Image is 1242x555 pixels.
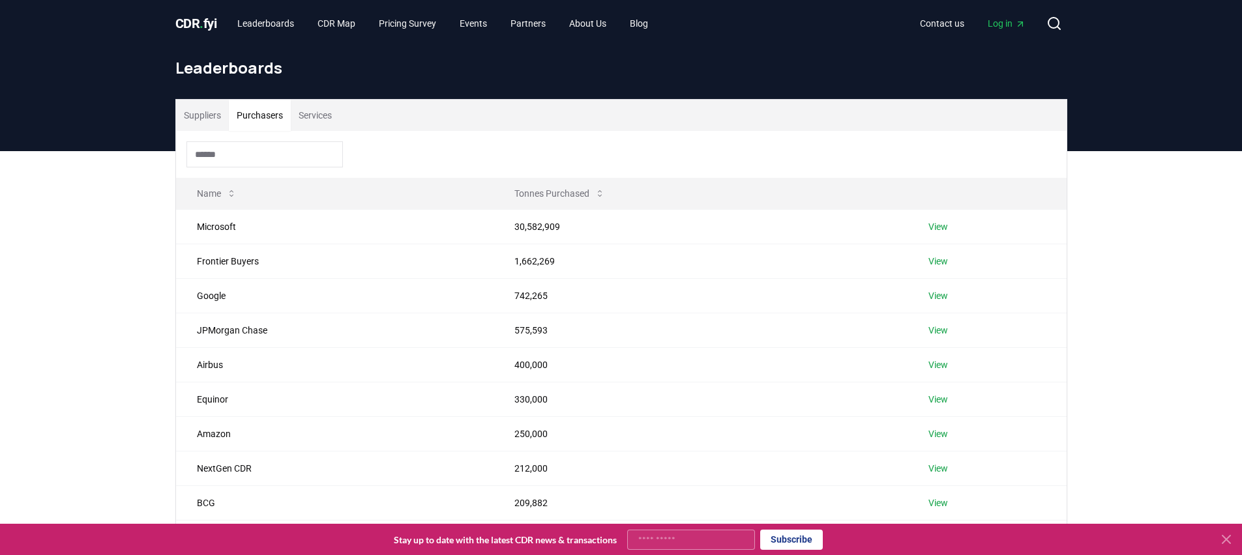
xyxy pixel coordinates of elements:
a: Events [449,12,497,35]
a: View [928,255,948,268]
a: View [928,427,948,440]
a: CDR Map [307,12,366,35]
span: Log in [988,17,1026,30]
a: Partners [500,12,556,35]
a: View [928,220,948,233]
a: View [928,324,948,337]
a: Leaderboards [227,12,304,35]
a: About Us [559,12,617,35]
a: Blog [619,12,658,35]
button: Tonnes Purchased [504,180,615,206]
button: Name [186,180,247,206]
td: 209,882 [494,485,908,520]
nav: Main [909,12,1036,35]
button: Services [291,100,340,131]
a: Pricing Survey [368,12,447,35]
td: 250,000 [494,416,908,451]
a: View [928,462,948,475]
td: Airbus [176,347,494,382]
span: . [200,16,203,31]
span: CDR fyi [175,16,217,31]
td: JPMorgan Chase [176,313,494,347]
a: View [928,289,948,302]
a: View [928,358,948,371]
td: Google [176,278,494,313]
td: BCG [176,485,494,520]
td: 330,000 [494,382,908,416]
td: 1,662,269 [494,244,908,278]
td: 212,000 [494,451,908,485]
button: Purchasers [229,100,291,131]
td: Microsoft [176,209,494,244]
td: Equinor [176,382,494,416]
nav: Main [227,12,658,35]
a: CDR.fyi [175,14,217,33]
h1: Leaderboards [175,57,1067,78]
td: 400,000 [494,347,908,382]
td: NextGen CDR [176,451,494,485]
a: View [928,496,948,509]
a: Contact us [909,12,975,35]
button: Suppliers [176,100,229,131]
a: View [928,393,948,406]
td: Frontier Buyers [176,244,494,278]
td: 30,582,909 [494,209,908,244]
td: 575,593 [494,313,908,347]
td: Amazon [176,416,494,451]
td: 742,265 [494,278,908,313]
td: 200,000 [494,520,908,554]
a: Log in [977,12,1036,35]
td: SkiesFifty [176,520,494,554]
